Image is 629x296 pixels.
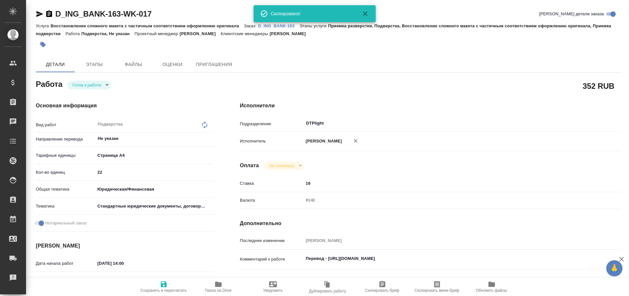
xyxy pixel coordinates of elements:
p: Комментарий к работе [240,256,304,262]
div: RUB [304,195,590,206]
h4: Исполнители [240,102,622,110]
p: Вид работ [36,122,95,128]
button: Скопировать мини-бриф [410,278,464,296]
p: [PERSON_NAME] [270,31,311,36]
input: Пустое поле [95,277,152,287]
div: Готов к работе [67,81,111,89]
h4: Оплата [240,162,259,169]
button: Папка на Drive [191,278,246,296]
input: ✎ Введи что-нибудь [95,259,152,268]
textarea: Перевод - [URL][DOMAIN_NAME] [304,253,590,264]
input: ✎ Введи что-нибудь [304,179,590,188]
p: Клиентские менеджеры [221,31,270,36]
button: Скопировать бриф [355,278,410,296]
p: Направление перевода [36,136,95,142]
p: Валюта [240,197,304,204]
p: Кол-во единиц [36,169,95,176]
h4: Основная информация [36,102,214,110]
button: Уведомить [246,278,300,296]
span: Оценки [157,61,188,69]
span: Нотариальный заказ [45,220,87,226]
div: Готов к работе [264,161,304,170]
p: Тарифные единицы [36,152,95,159]
button: Закрыть [357,10,373,18]
p: Тематика [36,203,95,209]
h4: [PERSON_NAME] [36,242,214,250]
span: [PERSON_NAME] детали заказа [539,11,604,17]
button: Скопировать ссылку для ЯМессенджера [36,10,44,18]
p: Последнее изменение [240,237,304,244]
p: Восстановление сложного макета с частичным соответствием оформлению оригинала [50,23,244,28]
div: Страница А4 [95,150,214,161]
input: Пустое поле [304,236,590,245]
span: Сохранить и пересчитать [141,288,187,293]
div: Юридическая/Финансовая [95,184,214,195]
p: [PERSON_NAME] [304,138,342,144]
p: Ставка [240,180,304,187]
span: Обновить файлы [476,288,507,293]
span: Папка на Drive [205,288,232,293]
span: Файлы [118,61,149,69]
span: Скопировать мини-бриф [415,288,459,293]
button: Скопировать ссылку [45,10,53,18]
p: Исполнитель [240,138,304,144]
button: Готов к работе [71,82,103,88]
button: Open [210,138,212,139]
p: Проектный менеджер [135,31,180,36]
span: Дублировать работу [309,289,346,293]
p: Подразделение [240,121,304,127]
button: Обновить файлы [464,278,519,296]
span: Детали [40,61,71,69]
a: D_ING_BANK-163 [258,23,299,28]
p: Дата начала работ [36,260,95,267]
span: Уведомить [263,288,283,293]
div: Скопировано! [271,10,352,17]
button: Добавить тэг [36,37,50,52]
p: Общая тематика [36,186,95,193]
button: Удалить исполнителя [349,134,363,148]
span: 🙏 [609,262,620,275]
input: ✎ Введи что-нибудь [95,168,214,177]
div: Стандартные юридические документы, договоры, уставы [95,201,214,212]
p: Заказ: [244,23,258,28]
button: Open [586,123,588,124]
button: Сохранить и пересчитать [136,278,191,296]
p: [PERSON_NAME] [180,31,221,36]
p: Подверстка, Не указан [81,31,135,36]
button: 🙏 [606,260,622,276]
h4: Дополнительно [240,220,622,227]
span: Скопировать бриф [365,288,399,293]
a: D_ING_BANK-163-WK-017 [55,9,152,18]
p: Этапы услуги [299,23,328,28]
p: Услуга [36,23,50,28]
button: Дублировать работу [300,278,355,296]
span: Этапы [79,61,110,69]
p: Работа [65,31,81,36]
h2: 352 RUB [583,80,614,91]
span: Приглашения [196,61,232,69]
button: Не оплачена [267,163,296,168]
h2: Работа [36,78,62,89]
